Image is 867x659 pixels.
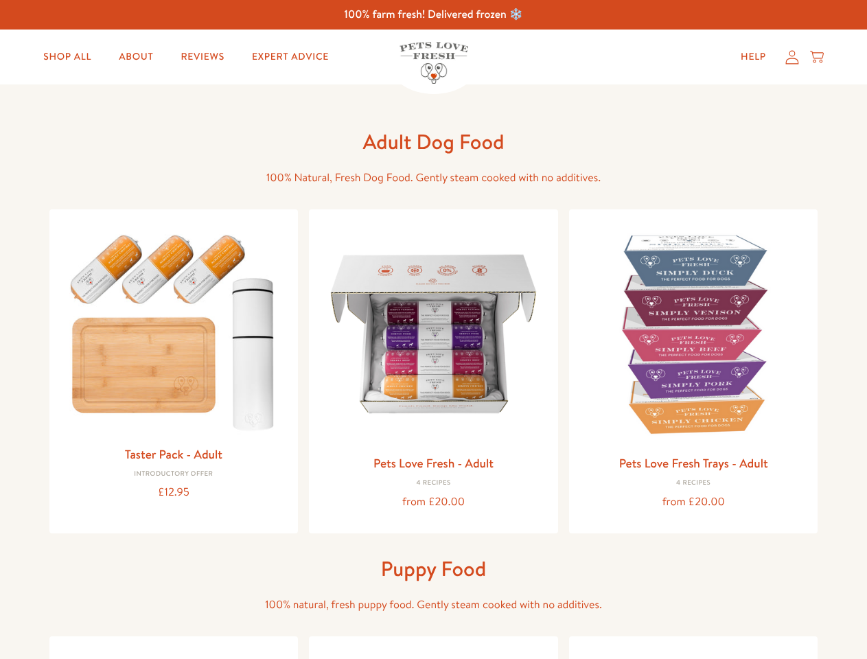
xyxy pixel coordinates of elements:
[60,220,288,438] img: Taster Pack - Adult
[373,454,494,472] a: Pets Love Fresh - Adult
[32,43,102,71] a: Shop All
[580,220,807,448] img: Pets Love Fresh Trays - Adult
[580,479,807,487] div: 4 Recipes
[320,220,547,448] img: Pets Love Fresh - Adult
[214,555,654,582] h1: Puppy Food
[580,493,807,511] div: from £20.00
[265,597,602,612] span: 100% natural, fresh puppy food. Gently steam cooked with no additives.
[214,128,654,155] h1: Adult Dog Food
[619,454,768,472] a: Pets Love Fresh Trays - Adult
[60,483,288,502] div: £12.95
[320,479,547,487] div: 4 Recipes
[400,42,468,84] img: Pets Love Fresh
[266,170,601,185] span: 100% Natural, Fresh Dog Food. Gently steam cooked with no additives.
[125,446,222,463] a: Taster Pack - Adult
[108,43,164,71] a: About
[60,470,288,478] div: Introductory Offer
[170,43,235,71] a: Reviews
[730,43,777,71] a: Help
[241,43,340,71] a: Expert Advice
[320,493,547,511] div: from £20.00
